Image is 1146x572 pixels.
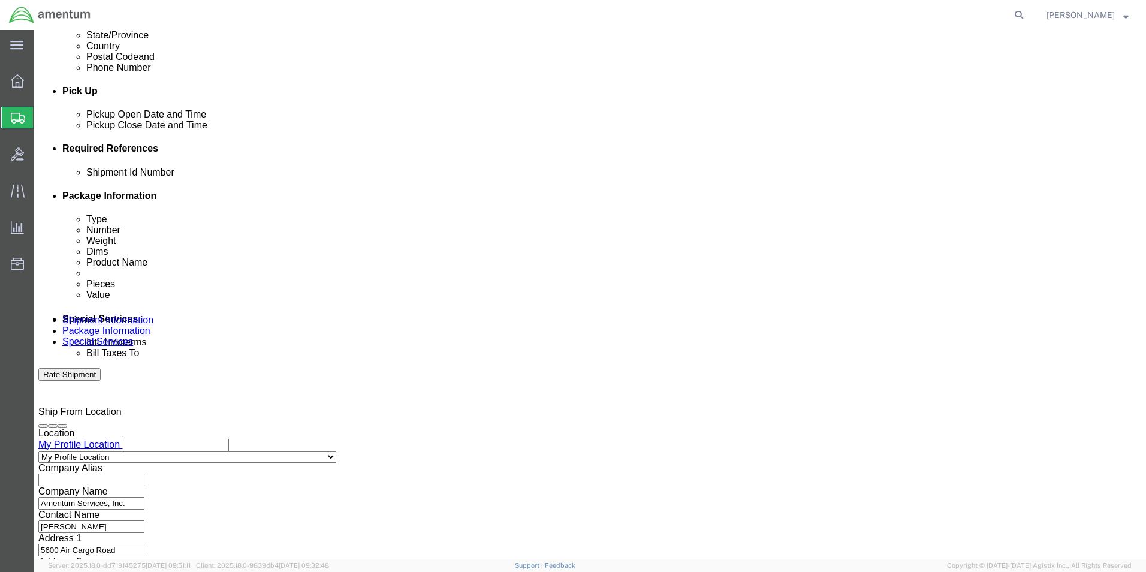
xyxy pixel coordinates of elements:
[1046,8,1129,22] button: [PERSON_NAME]
[279,562,329,569] span: [DATE] 09:32:48
[196,562,329,569] span: Client: 2025.18.0-9839db4
[48,562,191,569] span: Server: 2025.18.0-dd719145275
[545,562,575,569] a: Feedback
[34,30,1146,559] iframe: FS Legacy Container
[146,562,191,569] span: [DATE] 09:51:11
[515,562,545,569] a: Support
[1047,8,1115,22] span: Zachary Bolhuis
[947,561,1132,571] span: Copyright © [DATE]-[DATE] Agistix Inc., All Rights Reserved
[8,6,91,24] img: logo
